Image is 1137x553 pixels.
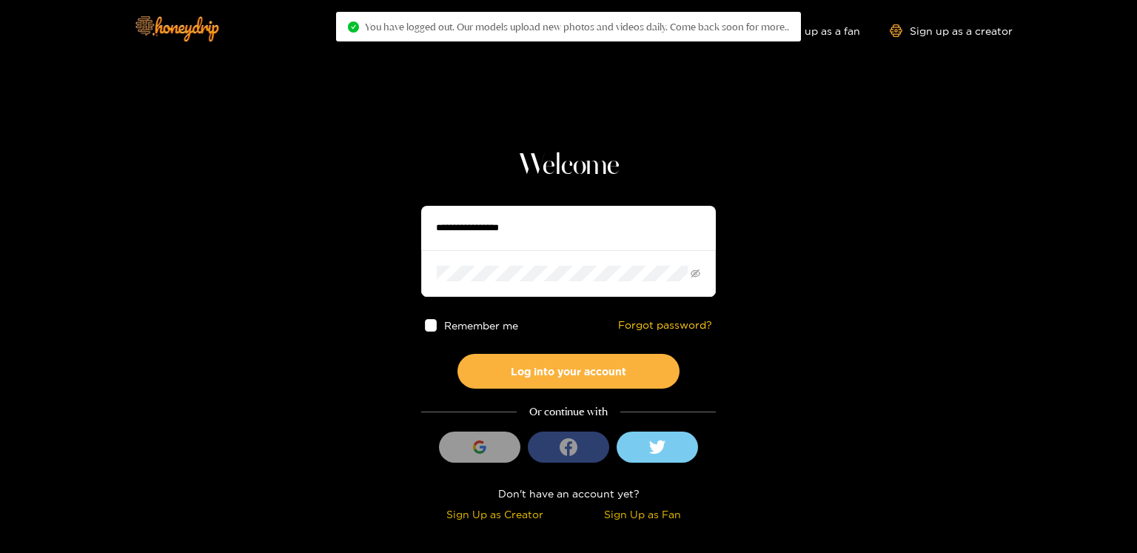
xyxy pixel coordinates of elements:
[365,21,789,33] span: You have logged out. Our models upload new photos and videos daily. Come back soon for more..
[425,506,565,523] div: Sign Up as Creator
[759,24,860,37] a: Sign up as a fan
[421,148,716,184] h1: Welcome
[618,319,712,332] a: Forgot password?
[421,403,716,420] div: Or continue with
[457,354,680,389] button: Log into your account
[572,506,712,523] div: Sign Up as Fan
[445,320,519,331] span: Remember me
[691,269,700,278] span: eye-invisible
[348,21,359,33] span: check-circle
[890,24,1013,37] a: Sign up as a creator
[421,485,716,502] div: Don't have an account yet?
